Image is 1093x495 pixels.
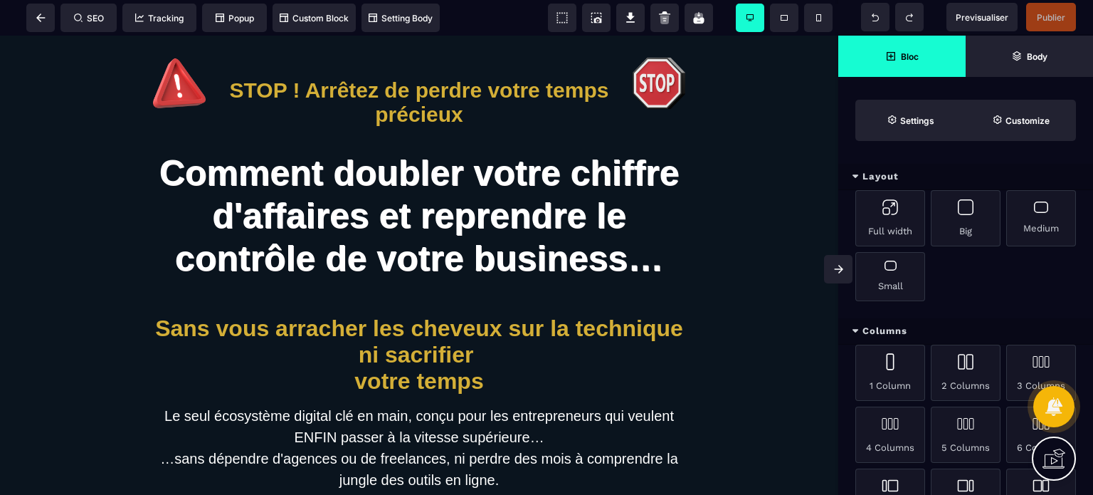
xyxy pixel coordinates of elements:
span: Open Style Manager [966,100,1076,141]
div: 6 Columns [1006,407,1076,463]
text: Le seul écosystème digital clé en main, conçu pour les entrepreneurs qui veulent ENFIN passer à l... [142,366,696,459]
span: Screenshot [582,4,611,32]
h1: STOP ! Arrêtez de perdre votre temps précieux [206,36,632,98]
span: Setting Body [369,13,433,24]
span: View components [548,4,576,32]
div: 3 Columns [1006,345,1076,401]
div: Small [855,252,925,301]
span: Popup [216,13,254,24]
h1: Comment doubler votre chiffre d'affaires et reprendre le contrôle de votre business… [142,109,696,251]
div: Layout [838,164,1093,190]
div: 5 Columns [931,407,1000,463]
div: 2 Columns [931,345,1000,401]
span: Custom Block [280,13,349,24]
h2: Sans vous arracher les cheveux sur la technique ni sacrifier votre temps [142,273,696,366]
strong: Bloc [901,51,919,62]
span: Tracking [135,13,184,24]
strong: Settings [900,115,934,126]
div: Columns [838,318,1093,345]
span: Publier [1037,12,1065,23]
span: Open Blocks [838,36,966,77]
div: Full width [855,190,925,246]
img: f5856d5f7dec2b05a428eaf053b7c31b_stop_image_droite.png [633,21,685,74]
span: Previsualiser [956,12,1008,23]
strong: Body [1027,51,1047,62]
img: 34823da60d611efccee08246b467d729_stop_image_gauche.png [153,21,206,74]
div: 4 Columns [855,407,925,463]
div: Medium [1006,190,1076,246]
div: 1 Column [855,345,925,401]
strong: Customize [1005,115,1050,126]
span: Preview [946,3,1018,31]
span: Settings [855,100,966,141]
span: Open Layer Manager [966,36,1093,77]
span: SEO [74,13,104,24]
div: Big [931,190,1000,246]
